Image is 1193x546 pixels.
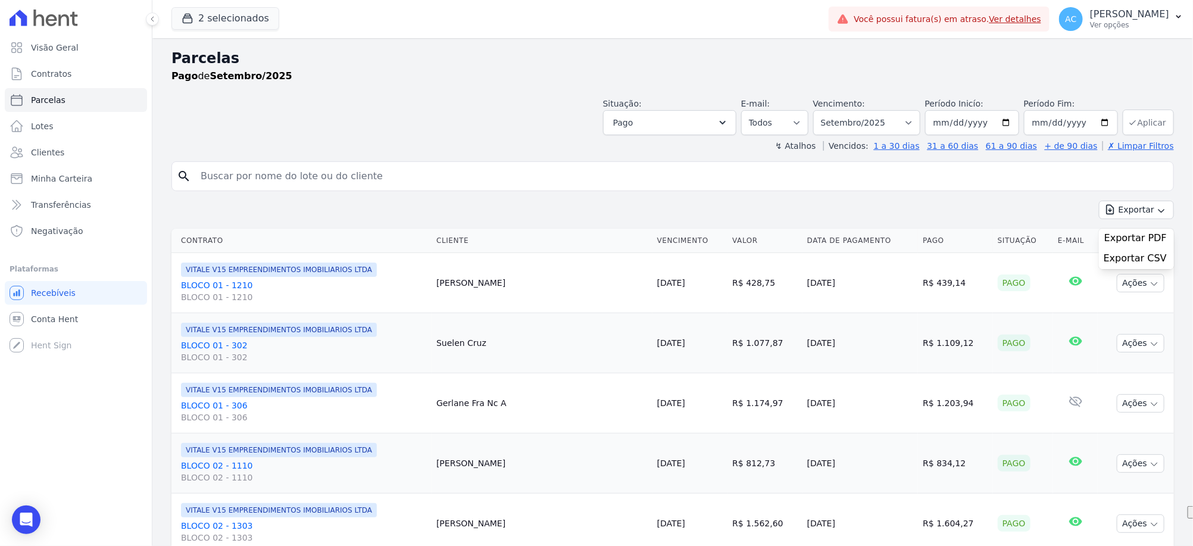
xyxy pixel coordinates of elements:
[181,323,377,337] span: VITALE V15 EMPREENDIMENTOS IMOBILIARIOS LTDA
[5,88,147,112] a: Parcelas
[998,274,1030,291] div: Pago
[193,164,1169,188] input: Buscar por nome do lote ou do cliente
[998,515,1030,532] div: Pago
[5,141,147,164] a: Clientes
[603,99,642,108] label: Situação:
[823,141,869,151] label: Vencidos:
[31,120,54,132] span: Lotes
[31,94,65,106] span: Parcelas
[1104,252,1169,267] a: Exportar CSV
[802,433,919,494] td: [DATE]
[181,351,427,363] span: BLOCO 01 - 302
[1090,8,1169,20] p: [PERSON_NAME]
[727,229,802,253] th: Valor
[1117,454,1164,473] button: Ações
[31,199,91,211] span: Transferências
[171,70,198,82] strong: Pago
[1090,20,1169,30] p: Ver opções
[1117,394,1164,413] button: Ações
[802,313,919,373] td: [DATE]
[31,173,92,185] span: Minha Carteira
[432,253,652,313] td: [PERSON_NAME]
[727,253,802,313] td: R$ 428,75
[432,229,652,253] th: Cliente
[802,373,919,433] td: [DATE]
[657,398,685,408] a: [DATE]
[5,219,147,243] a: Negativação
[181,383,377,397] span: VITALE V15 EMPREENDIMENTOS IMOBILIARIOS LTDA
[925,99,983,108] label: Período Inicío:
[181,460,427,483] a: BLOCO 02 - 1110BLOCO 02 - 1110
[1099,201,1174,219] button: Exportar
[927,141,978,151] a: 31 a 60 dias
[1053,229,1098,253] th: E-mail
[432,313,652,373] td: Suelen Cruz
[1117,274,1164,292] button: Ações
[775,141,816,151] label: ↯ Atalhos
[1024,98,1118,110] label: Período Fim:
[993,229,1053,253] th: Situação
[5,114,147,138] a: Lotes
[918,229,993,253] th: Pago
[854,13,1041,26] span: Você possui fatura(s) em atraso.
[613,116,633,130] span: Pago
[181,411,427,423] span: BLOCO 01 - 306
[181,443,377,457] span: VITALE V15 EMPREENDIMENTOS IMOBILIARIOS LTDA
[1066,15,1077,23] span: AC
[603,110,736,135] button: Pago
[727,313,802,373] td: R$ 1.077,87
[12,506,40,534] div: Open Intercom Messenger
[1104,232,1169,247] a: Exportar PDF
[727,373,802,433] td: R$ 1.174,97
[181,263,377,277] span: VITALE V15 EMPREENDIMENTOS IMOBILIARIOS LTDA
[998,395,1030,411] div: Pago
[181,503,377,517] span: VITALE V15 EMPREENDIMENTOS IMOBILIARIOS LTDA
[1123,110,1174,135] button: Aplicar
[31,42,79,54] span: Visão Geral
[657,338,685,348] a: [DATE]
[918,253,993,313] td: R$ 439,14
[31,313,78,325] span: Conta Hent
[181,400,427,423] a: BLOCO 01 - 306BLOCO 01 - 306
[1117,334,1164,352] button: Ações
[1050,2,1193,36] button: AC [PERSON_NAME] Ver opções
[177,169,191,183] i: search
[741,99,770,108] label: E-mail:
[802,229,919,253] th: Data de Pagamento
[31,225,83,237] span: Negativação
[432,433,652,494] td: [PERSON_NAME]
[5,167,147,191] a: Minha Carteira
[918,313,993,373] td: R$ 1.109,12
[31,146,64,158] span: Clientes
[1117,514,1164,533] button: Ações
[813,99,865,108] label: Vencimento:
[10,262,142,276] div: Plataformas
[1104,232,1167,244] span: Exportar PDF
[802,253,919,313] td: [DATE]
[181,472,427,483] span: BLOCO 02 - 1110
[31,68,71,80] span: Contratos
[989,14,1042,24] a: Ver detalhes
[181,339,427,363] a: BLOCO 01 - 302BLOCO 01 - 302
[998,335,1030,351] div: Pago
[986,141,1037,151] a: 61 a 90 dias
[5,281,147,305] a: Recebíveis
[657,519,685,528] a: [DATE]
[5,193,147,217] a: Transferências
[171,229,432,253] th: Contrato
[1104,252,1167,264] span: Exportar CSV
[432,373,652,433] td: Gerlane Fra Nc A
[918,373,993,433] td: R$ 1.203,94
[5,62,147,86] a: Contratos
[998,455,1030,472] div: Pago
[210,70,292,82] strong: Setembro/2025
[181,520,427,544] a: BLOCO 02 - 1303BLOCO 02 - 1303
[171,48,1174,69] h2: Parcelas
[1045,141,1098,151] a: + de 90 dias
[31,287,76,299] span: Recebíveis
[181,291,427,303] span: BLOCO 01 - 1210
[5,36,147,60] a: Visão Geral
[181,279,427,303] a: BLOCO 01 - 1210BLOCO 01 - 1210
[1103,141,1174,151] a: ✗ Limpar Filtros
[171,7,279,30] button: 2 selecionados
